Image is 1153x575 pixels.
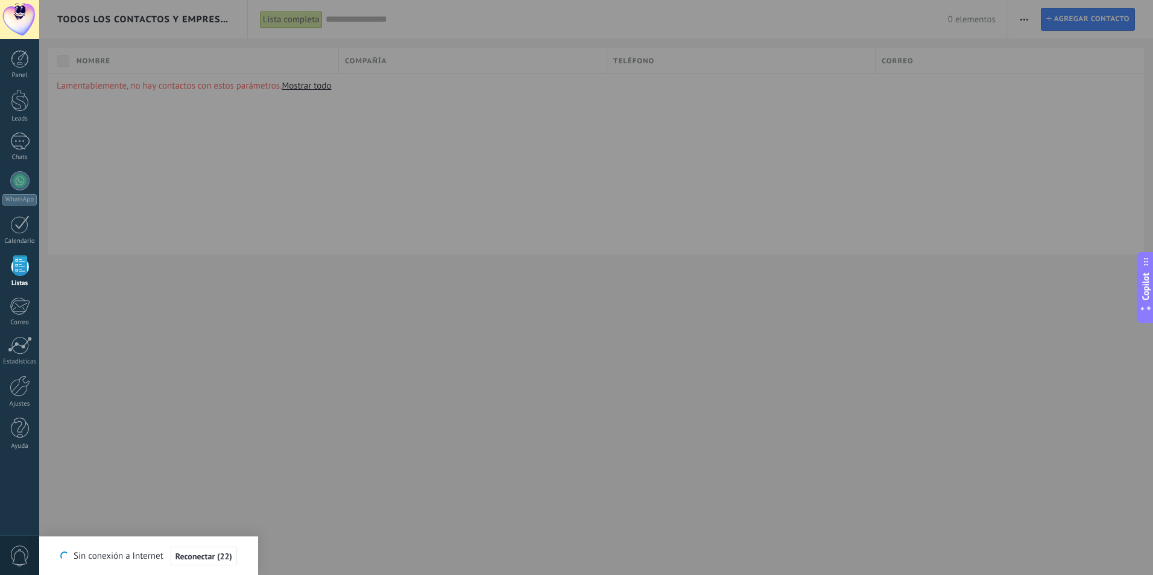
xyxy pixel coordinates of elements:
span: Reconectar (22) [175,552,232,561]
div: Sin conexión a Internet [60,546,237,566]
div: Estadísticas [2,358,37,366]
span: Copilot [1140,273,1152,301]
div: Chats [2,154,37,162]
div: Ajustes [2,400,37,408]
div: Calendario [2,237,37,245]
div: WhatsApp [2,194,37,206]
div: Panel [2,72,37,80]
div: Leads [2,115,37,123]
div: Ayuda [2,442,37,450]
div: Correo [2,319,37,327]
button: Reconectar (22) [171,547,237,566]
div: Listas [2,280,37,287]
